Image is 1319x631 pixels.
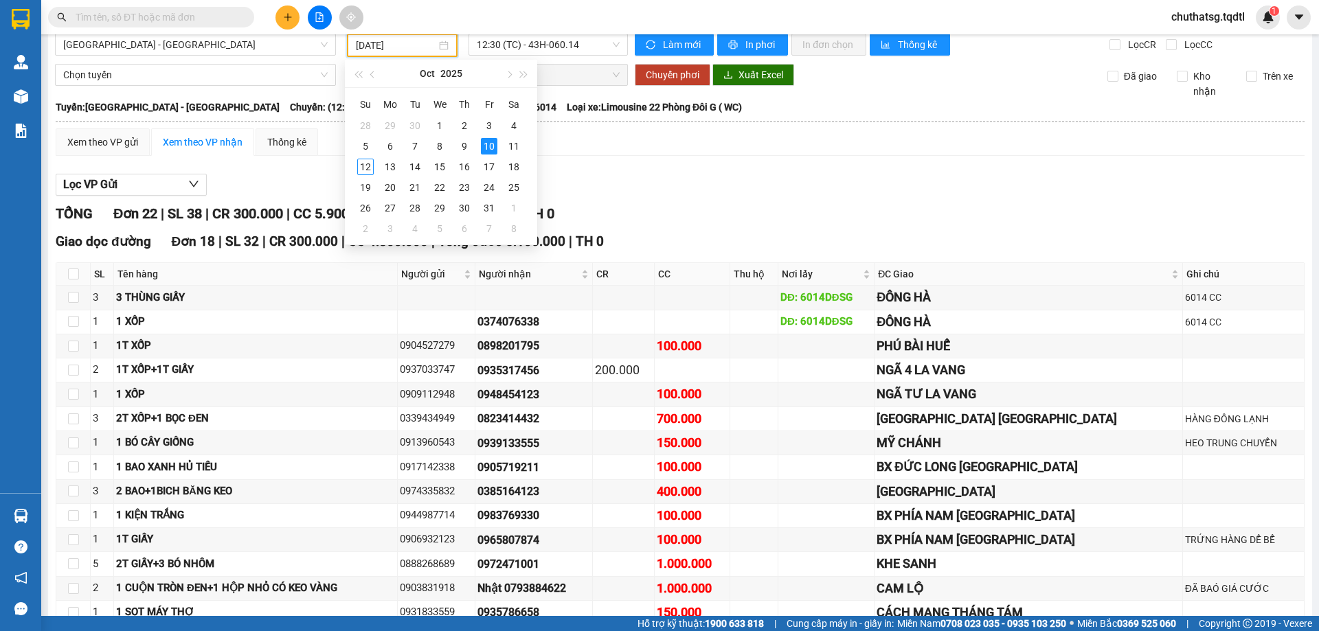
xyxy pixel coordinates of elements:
[116,556,395,573] div: 2T GIẤY+3 BÓ NHÔM
[477,115,501,136] td: 2025-10-03
[739,67,783,82] span: Xuất Excel
[440,60,462,87] button: 2025
[225,233,259,249] span: SL 32
[877,336,1180,356] div: PHÚ BÀI HUẾ
[456,179,473,196] div: 23
[477,362,590,379] div: 0935317456
[400,459,473,476] div: 0917142338
[657,385,727,404] div: 100.000
[481,138,497,154] div: 10
[477,410,590,427] div: 0823414432
[407,179,423,196] div: 21
[57,12,67,22] span: search
[477,555,590,573] div: 0972471001
[635,64,710,86] button: Chuyển phơi
[593,263,655,286] th: CR
[501,136,526,157] td: 2025-10-11
[456,117,473,134] div: 2
[378,136,403,157] td: 2025-10-06
[275,5,300,30] button: plus
[1262,11,1274,23] img: icon-new-feature
[400,362,473,378] div: 0937033747
[346,12,356,22] span: aim
[635,34,714,56] button: syncLàm mới
[290,100,390,115] span: Chuyến: (12:30 [DATE])
[14,89,28,104] img: warehouse-icon
[477,34,620,55] span: 12:30 (TC) - 43H-060.14
[877,433,1180,452] div: MỸ CHÁNH
[93,556,111,573] div: 5
[506,220,522,237] div: 8
[878,266,1168,282] span: ĐC Giao
[357,179,374,196] div: 19
[401,266,461,282] span: Người gửi
[407,117,423,134] div: 30
[456,159,473,175] div: 16
[116,604,395,621] div: 1 SỌT MÁY THỢ
[1179,37,1215,52] span: Lọc CC
[378,198,403,218] td: 2025-10-27
[431,179,448,196] div: 22
[116,580,395,597] div: 1 CUỘN TRÒN ĐEN+1 HỘP NHỎ CÓ KEO VÀNG
[293,205,376,222] span: CC 5.900.000
[657,409,727,428] div: 700.000
[14,55,28,69] img: warehouse-icon
[877,530,1180,549] div: BX PHÍA NAM [GEOGRAPHIC_DATA]
[12,9,30,30] img: logo-vxr
[526,205,554,222] span: TH 0
[116,362,395,378] div: 1T XỐP+1T GIẤY
[646,40,657,51] span: sync
[1117,618,1176,629] strong: 0369 525 060
[14,571,27,584] span: notification
[431,117,448,134] div: 1
[657,579,727,598] div: 1.000.000
[407,200,423,216] div: 28
[1293,11,1305,23] span: caret-down
[400,507,473,524] div: 0944987714
[14,540,27,553] span: question-circle
[353,157,378,177] td: 2025-10-12
[877,482,1180,501] div: [GEOGRAPHIC_DATA]
[93,362,111,378] div: 2
[431,138,448,154] div: 8
[481,117,497,134] div: 3
[1243,619,1252,628] span: copyright
[161,205,164,222] span: |
[898,37,939,52] span: Thống kê
[479,266,578,282] span: Người nhận
[787,616,894,631] span: Cung cấp máy in - giấy in:
[481,179,497,196] div: 24
[477,136,501,157] td: 2025-10-10
[481,220,497,237] div: 7
[877,554,1180,573] div: KHE SANH
[877,603,1180,622] div: CÁCH MẠNG THÁNG TÁM
[400,387,473,403] div: 0909112948
[730,263,778,286] th: Thu hộ
[400,411,473,427] div: 0339434949
[477,580,590,597] div: Nhật 0793884622
[1185,581,1302,596] div: ĐÃ BAÓ GIÁ CƯỚC
[506,159,522,175] div: 18
[791,34,866,56] button: In đơn chọn
[93,580,111,597] div: 2
[114,263,398,286] th: Tên hàng
[477,386,590,403] div: 0948454123
[172,233,216,249] span: Đơn 18
[353,115,378,136] td: 2025-09-28
[1272,6,1276,16] span: 1
[1185,435,1302,450] div: HEO TRUNG CHUYỂN
[403,93,427,115] th: Tu
[113,205,157,222] span: Đơn 22
[427,177,452,198] td: 2025-10-22
[877,409,1180,428] div: [GEOGRAPHIC_DATA] [GEOGRAPHIC_DATA]
[501,157,526,177] td: 2025-10-18
[116,459,395,476] div: 1 BAO XANH HỦ TIẾU
[506,138,522,154] div: 11
[56,102,280,113] b: Tuyến: [GEOGRAPHIC_DATA] - [GEOGRAPHIC_DATA]
[1123,37,1158,52] span: Lọc CR
[93,459,111,476] div: 1
[657,506,727,525] div: 100.000
[63,34,328,55] span: Sài Gòn - Quảng Trị
[456,138,473,154] div: 9
[1185,290,1302,305] div: 6014 CC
